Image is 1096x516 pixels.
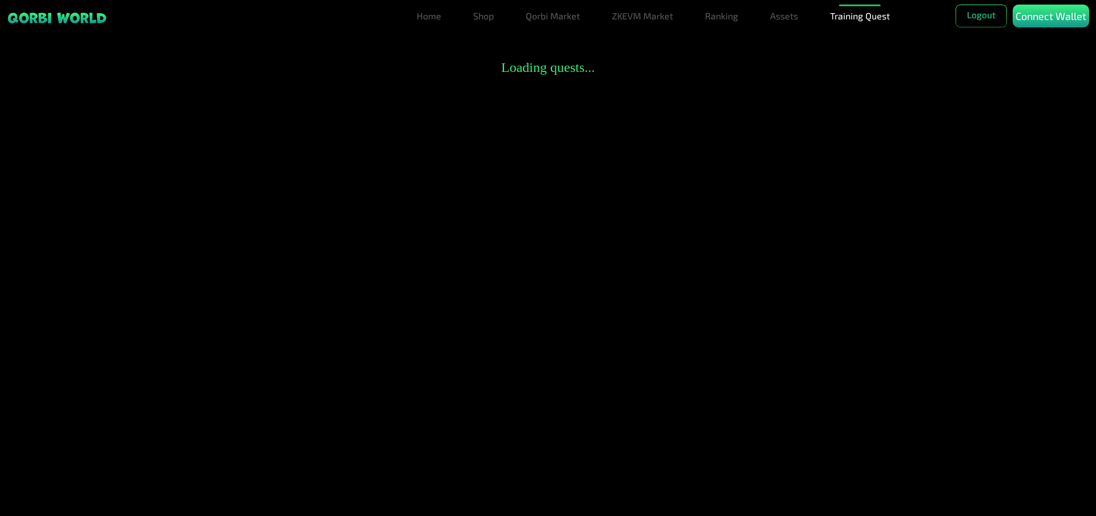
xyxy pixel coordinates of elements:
[412,5,446,27] a: Home
[469,5,498,27] a: Shop
[825,5,894,27] a: Training Quest
[956,5,1007,27] button: Logout
[1016,9,1086,24] p: Connect Wallet
[765,5,803,27] a: Assets
[607,5,678,27] a: ZKEVM Market
[700,5,743,27] a: Ranking
[7,11,107,25] img: sticky brand-logo
[521,5,585,27] a: Qorbi Market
